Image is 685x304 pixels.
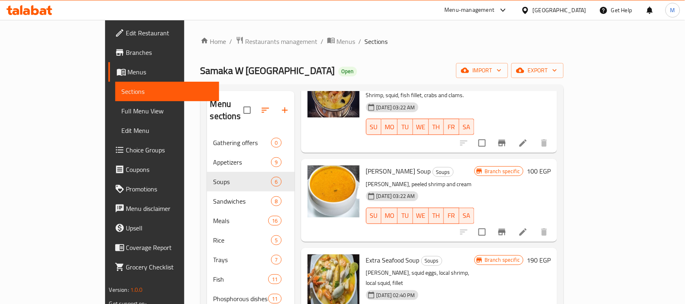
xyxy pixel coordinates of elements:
span: Soups [433,167,453,177]
button: delete [534,222,554,242]
span: Menu disclaimer [126,204,213,213]
span: Edit Restaurant [126,28,213,38]
div: Soups6 [207,172,295,191]
span: 1.0.0 [130,284,143,295]
a: Edit menu item [518,138,528,148]
span: FR [447,210,456,221]
a: Full Menu View [115,101,220,121]
div: items [268,216,281,226]
span: TH [432,121,441,133]
span: WE [416,210,426,221]
button: TU [398,208,413,224]
span: 0 [271,139,281,147]
div: items [271,235,281,245]
span: 11 [269,276,281,283]
span: TH [432,210,441,221]
button: MO [381,208,398,224]
span: [DATE] 03:22 AM [373,104,418,111]
button: MO [381,119,398,135]
button: SA [459,119,475,135]
span: Rice [213,235,271,245]
span: Grocery Checklist [126,262,213,272]
div: Menu-management [445,5,495,15]
span: Choice Groups [126,145,213,155]
div: Trays [213,255,271,265]
span: 9 [271,159,281,166]
div: items [271,177,281,187]
h6: 100 EGP [527,165,551,177]
button: export [511,63,564,78]
button: SU [366,208,381,224]
span: Samaka W [GEOGRAPHIC_DATA] [200,61,335,80]
span: Soups [422,256,442,265]
span: Promotions [126,184,213,194]
span: WE [416,121,426,133]
span: SU [370,210,378,221]
span: Extra Seafood Soup [366,254,420,266]
a: Coverage Report [108,238,220,257]
img: Roe Soup [308,165,360,217]
span: export [518,65,557,76]
span: Branch specific [481,167,523,175]
span: Select to update [474,135,491,152]
a: Restaurants management [236,36,318,47]
div: Soups [433,167,454,177]
div: Soups [421,256,442,266]
span: Select all sections [239,102,256,119]
span: Appetizers [213,157,271,167]
button: Branch-specific-item [492,222,512,242]
a: Menu disclaimer [108,199,220,218]
p: Shrimp, squid, fish fillet, crabs and clams. [366,90,475,100]
h2: Menu sections [210,98,243,122]
a: Sections [115,82,220,101]
img: Samka W Sanara Seafood Soup [308,65,360,117]
p: [PERSON_NAME], squid eggs, local shrimp, local squid, fillet [366,268,475,288]
span: Menus [337,37,355,46]
button: Branch-specific-item [492,133,512,153]
span: SA [463,121,472,133]
span: Coverage Report [126,243,213,252]
button: WE [413,119,429,135]
li: / [321,37,324,46]
a: Grocery Checklist [108,257,220,277]
a: Coupons [108,160,220,179]
span: TU [401,210,410,221]
div: Trays7 [207,250,295,269]
div: items [271,255,281,265]
div: items [271,138,281,148]
span: Version: [109,284,129,295]
a: Edit menu item [518,227,528,237]
span: 5 [271,237,281,244]
h6: 190 EGP [527,254,551,266]
span: MO [385,121,394,133]
div: Rice5 [207,230,295,250]
span: Menus [128,67,213,77]
button: SU [366,119,381,135]
button: TH [429,208,444,224]
span: Sort sections [256,100,275,120]
p: [PERSON_NAME], peeled shrimp and cream [366,179,475,189]
span: [PERSON_NAME] Soup [366,165,431,177]
a: Edit Restaurant [108,23,220,43]
span: Select to update [474,224,491,241]
button: delete [534,133,554,153]
a: Promotions [108,179,220,199]
a: Choice Groups [108,140,220,160]
span: Soups [213,177,271,187]
button: TU [398,119,413,135]
a: Upsell [108,218,220,238]
div: Meals16 [207,211,295,230]
span: import [463,65,502,76]
span: MO [385,210,394,221]
button: Add section [275,100,295,120]
li: / [359,37,362,46]
button: FR [444,119,459,135]
span: [DATE] 03:22 AM [373,192,418,200]
span: 8 [271,198,281,205]
span: TU [401,121,410,133]
a: Edit Menu [115,121,220,140]
span: Branches [126,48,213,57]
span: Fish [213,274,269,284]
button: TH [429,119,444,135]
